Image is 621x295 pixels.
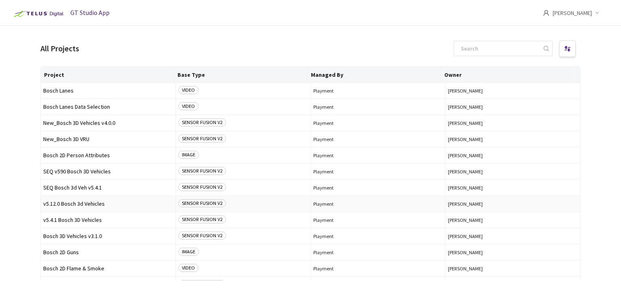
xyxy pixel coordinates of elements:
[313,104,443,110] span: Playment
[313,169,443,175] span: Playment
[178,232,226,240] span: SENSOR FUSION V2
[43,265,173,272] span: Bosch 2D Flame & Smoke
[313,88,443,94] span: Playment
[448,249,578,255] button: [PERSON_NAME]
[174,67,308,83] th: Base Type
[178,118,226,126] span: SENSOR FUSION V2
[448,152,578,158] button: [PERSON_NAME]
[43,120,173,126] span: New_Bosch 3D Vehicles v4.0.0
[43,185,173,191] span: SEQ Bosch 3d Veh v5.4.1
[543,10,549,16] span: user
[40,43,79,55] div: All Projects
[178,135,226,143] span: SENSOR FUSION V2
[448,169,578,175] button: [PERSON_NAME]
[43,249,173,255] span: Bosch 2D Guns
[313,185,443,191] span: Playment
[178,199,226,207] span: SENSOR FUSION V2
[448,185,578,191] button: [PERSON_NAME]
[313,136,443,142] span: Playment
[448,233,578,239] button: [PERSON_NAME]
[448,201,578,207] button: [PERSON_NAME]
[456,41,542,56] input: Search
[43,152,173,158] span: Bosch 2D Person Attributes
[448,104,578,110] button: [PERSON_NAME]
[448,88,578,94] button: [PERSON_NAME]
[448,265,578,272] button: [PERSON_NAME]
[43,217,173,223] span: v5.4.1 Bosch 3D Vehicles
[308,67,441,83] th: Managed By
[448,136,578,142] button: [PERSON_NAME]
[70,8,110,17] span: GT Studio App
[43,88,173,94] span: Bosch Lanes
[313,152,443,158] span: Playment
[441,67,575,83] th: Owner
[41,67,174,83] th: Project
[178,215,226,223] span: SENSOR FUSION V2
[178,167,226,175] span: SENSOR FUSION V2
[43,104,173,110] span: Bosch Lanes Data Selection
[313,249,443,255] span: Playment
[178,264,199,272] span: VIDEO
[178,102,199,110] span: VIDEO
[313,201,443,207] span: Playment
[10,7,66,20] img: Telus
[178,280,226,288] span: SENSOR FUSION V2
[313,120,443,126] span: Playment
[178,183,226,191] span: SENSOR FUSION V2
[313,233,443,239] span: Playment
[313,265,443,272] span: Playment
[178,248,199,256] span: IMAGE
[178,86,199,94] span: VIDEO
[43,201,173,207] span: v5.12.0 Bosch 3d Vehicles
[43,169,173,175] span: SEQ v590 Bosch 3D Vehicles
[178,151,199,159] span: IMAGE
[43,233,173,239] span: Bosch 3D Vehicles v3.1.0
[313,217,443,223] span: Playment
[448,120,578,126] button: [PERSON_NAME]
[595,11,599,15] span: down
[43,136,173,142] span: New_Bosch 3D VRU
[448,217,578,223] button: [PERSON_NAME]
